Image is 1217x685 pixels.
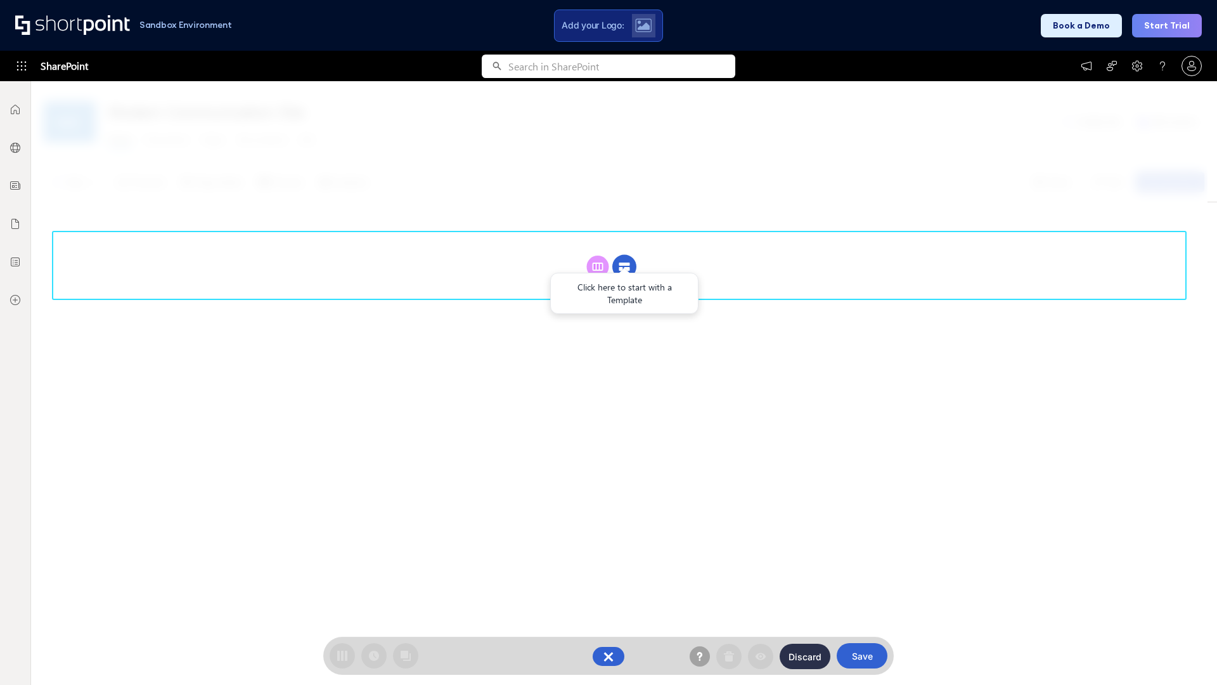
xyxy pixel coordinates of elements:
[780,644,830,669] button: Discard
[837,643,887,669] button: Save
[1132,14,1202,37] button: Start Trial
[139,22,232,29] h1: Sandbox Environment
[508,55,735,78] input: Search in SharePoint
[562,20,624,31] span: Add your Logo:
[1041,14,1122,37] button: Book a Demo
[41,51,88,81] span: SharePoint
[635,18,652,32] img: Upload logo
[1154,624,1217,685] iframe: Chat Widget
